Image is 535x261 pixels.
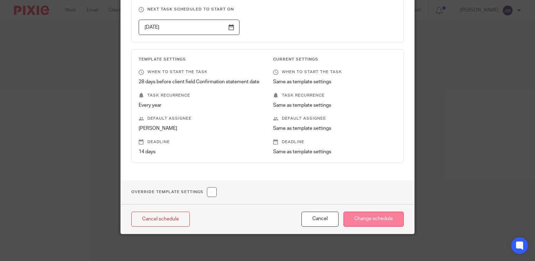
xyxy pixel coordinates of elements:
[139,78,262,85] p: 28 days before client field Confirmation statement date
[273,148,397,155] p: Same as template settings
[343,212,404,227] input: Change schedule
[139,57,262,62] h3: Template Settings
[139,148,262,155] p: 14 days
[273,57,397,62] h3: Current Settings
[139,139,262,145] p: Deadline
[273,93,397,98] p: Task recurrence
[273,69,397,75] p: When to start the task
[131,187,217,197] h1: Override Template Settings
[273,116,397,121] p: Default assignee
[139,102,262,109] p: Every year
[139,116,262,121] p: Default assignee
[139,125,262,132] p: [PERSON_NAME]
[273,102,397,109] p: Same as template settings
[273,125,397,132] p: Same as template settings
[131,212,190,227] a: Cancel schedule
[273,139,397,145] p: Deadline
[301,212,339,227] button: Cancel
[139,20,240,35] input: Use the arrow keys to pick a date
[139,7,396,12] h3: Next task scheduled to start on
[139,69,262,75] p: When to start the task
[273,78,397,85] p: Same as template settings
[139,93,262,98] p: Task recurrence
